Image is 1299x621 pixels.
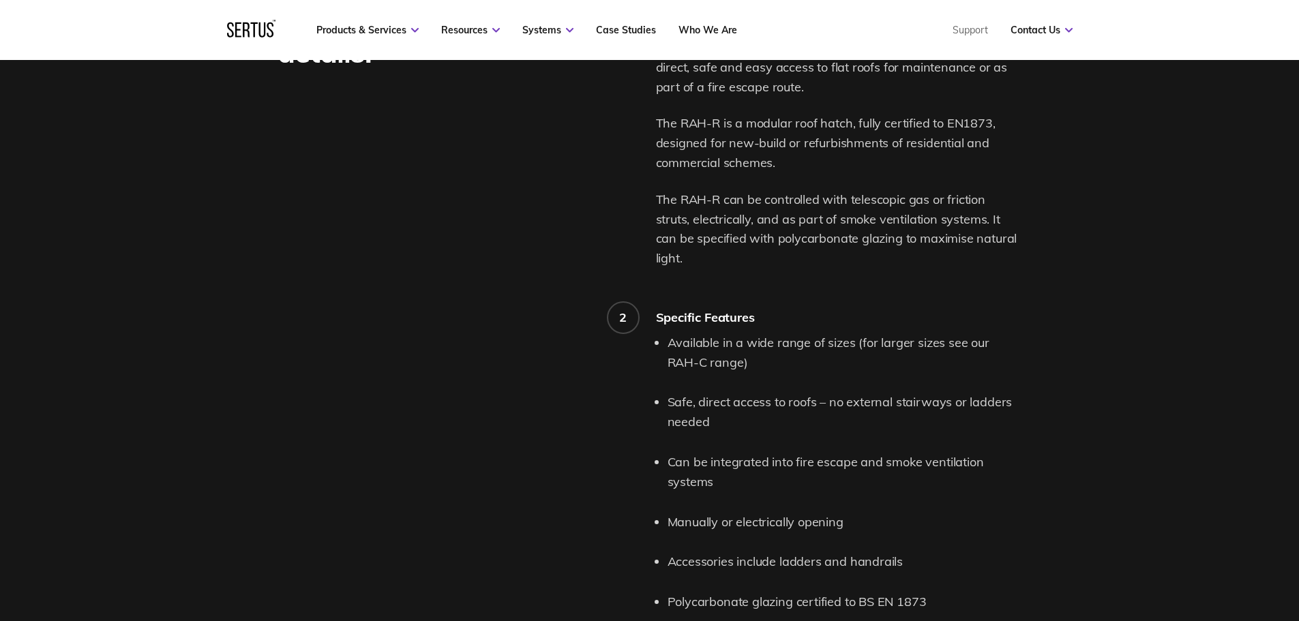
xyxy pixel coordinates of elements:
[596,24,656,36] a: Case Studies
[1011,24,1073,36] a: Contact Us
[668,552,1022,572] li: Accessories include ladders and handrails
[441,24,500,36] a: Resources
[668,592,1022,612] li: Polycarbonate glazing certified to BS EN 1873
[656,38,1022,97] p: The Sertus Roof Access Hatch – Residential (RAH-R) allows direct, safe and easy access to flat ro...
[656,114,1022,172] p: The RAH-R is a modular roof hatch, fully certified to EN1873, designed for new-build or refurbish...
[278,3,588,69] div: Product features and details.
[656,190,1022,269] p: The RAH-R can be controlled with telescopic gas or friction struts, electrically, and as part of ...
[656,309,1022,325] div: Specific Features
[953,24,988,36] a: Support
[522,24,573,36] a: Systems
[668,513,1022,532] li: Manually or electrically opening
[668,333,1022,373] li: Available in a wide range of sizes (for larger sizes see our RAH-C range)
[316,24,419,36] a: Products & Services
[619,309,627,325] div: 2
[668,453,1022,492] li: Can be integrated into fire escape and smoke ventilation systems
[678,24,737,36] a: Who We Are
[668,393,1022,432] li: Safe, direct access to roofs – no external stairways or ladders needed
